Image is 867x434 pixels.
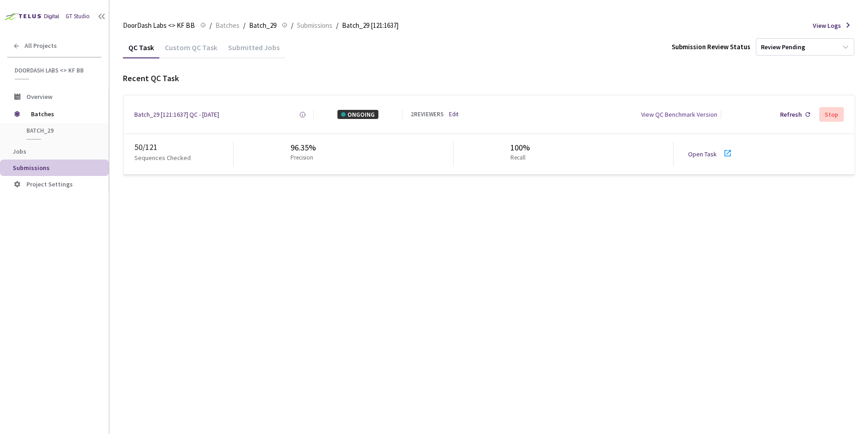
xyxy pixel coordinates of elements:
span: Batches [31,105,93,123]
a: Batch_29 [121:1637] QC - [DATE] [134,110,219,119]
span: DoorDash Labs <> KF BB [15,67,96,74]
span: DoorDash Labs <> KF BB [123,20,195,31]
li: / [336,20,338,31]
div: Submitted Jobs [223,43,285,58]
div: 100% [510,142,530,154]
div: 2 REVIEWERS [411,110,444,119]
span: Submissions [297,20,332,31]
div: Stop [825,111,838,118]
a: Edit [449,110,459,119]
li: / [209,20,212,31]
p: Precision [291,154,313,162]
span: Batch_29 [26,127,94,134]
span: All Projects [25,42,57,50]
div: 50 / 121 [134,141,233,153]
span: Batch_29 [121:1637] [342,20,398,31]
div: View QC Benchmark Version [641,110,717,119]
div: QC Task [123,43,159,58]
span: Overview [26,93,52,101]
span: View Logs [813,21,841,30]
p: Sequences Checked [134,153,191,162]
div: Review Pending [761,43,805,52]
div: Custom QC Task [159,43,223,58]
span: Project Settings [26,180,73,188]
span: Batches [215,20,240,31]
li: / [243,20,245,31]
span: Jobs [13,147,26,155]
div: Submission Review Status [672,42,750,52]
div: GT Studio [66,12,90,21]
p: Recall [510,154,526,162]
span: Batch_29 [249,20,276,31]
div: Refresh [780,110,802,119]
div: ONGOING [337,110,378,119]
a: Open Task [688,150,717,158]
div: Recent QC Task [123,72,855,84]
div: 96.35% [291,142,317,154]
a: Submissions [295,20,334,30]
span: Submissions [13,164,50,172]
a: Batches [214,20,241,30]
li: / [291,20,293,31]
